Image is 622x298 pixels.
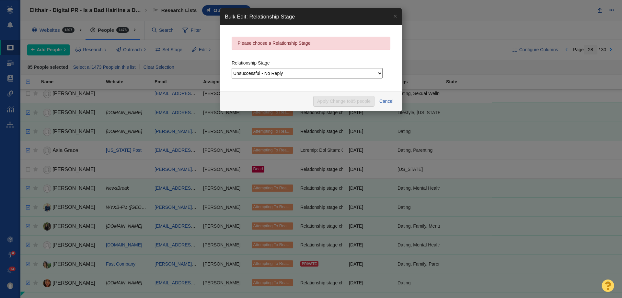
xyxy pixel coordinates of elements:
[225,14,248,20] span: Bulk Edit:
[389,8,402,24] a: ×
[249,14,295,20] span: Relationship Stage
[357,99,371,104] span: people
[351,99,356,104] span: 85
[232,60,270,66] label: Relationship Stage
[375,96,397,107] button: Cancel
[317,99,371,104] em: Apply Change to
[232,37,390,50] div: Please choose a Relationship Stage
[313,96,374,107] button: Apply Change to85 people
